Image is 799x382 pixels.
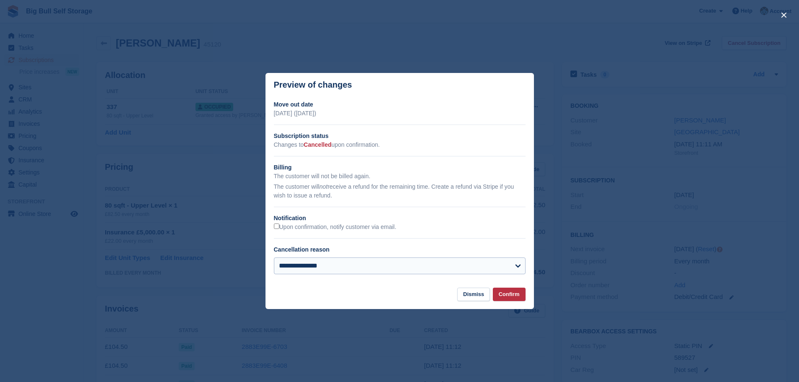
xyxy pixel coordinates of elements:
[274,140,526,149] p: Changes to upon confirmation.
[304,141,331,148] span: Cancelled
[274,163,526,172] h2: Billing
[274,109,526,118] p: [DATE] ([DATE])
[274,214,526,223] h2: Notification
[319,183,327,190] em: not
[777,8,791,22] button: close
[457,288,490,301] button: Dismiss
[274,223,396,231] label: Upon confirmation, notify customer via email.
[274,80,352,90] p: Preview of changes
[274,182,526,200] p: The customer will receive a refund for the remaining time. Create a refund via Stripe if you wish...
[493,288,526,301] button: Confirm
[274,172,526,181] p: The customer will not be billed again.
[274,132,526,140] h2: Subscription status
[274,246,330,253] label: Cancellation reason
[274,223,279,229] input: Upon confirmation, notify customer via email.
[274,100,526,109] h2: Move out date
